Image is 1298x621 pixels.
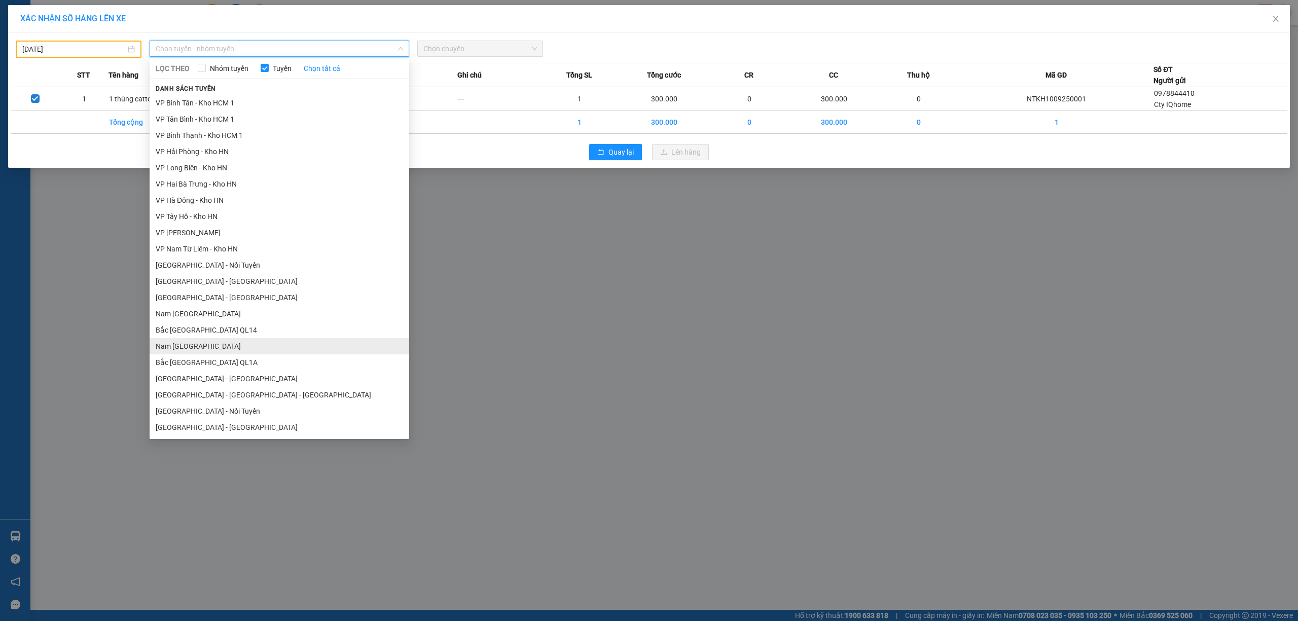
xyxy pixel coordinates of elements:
[59,87,108,111] td: 1
[1045,69,1067,81] span: Mã GD
[150,289,409,306] li: [GEOGRAPHIC_DATA] - [GEOGRAPHIC_DATA]
[608,147,634,158] span: Quay lại
[150,225,409,241] li: VP [PERSON_NAME]
[304,63,340,74] a: Chọn tất cả
[150,338,409,354] li: Nam [GEOGRAPHIC_DATA]
[878,87,960,111] td: 0
[156,63,190,74] span: LỌC THEO
[398,46,404,52] span: down
[539,111,621,134] td: 1
[1272,15,1280,23] span: close
[457,69,482,81] span: Ghi chú
[708,111,790,134] td: 0
[376,87,457,111] td: ---
[790,111,878,134] td: 300.000
[150,143,409,160] li: VP Hải Phòng - Kho HN
[1153,64,1186,86] div: Số ĐT Người gửi
[150,111,409,127] li: VP Tân Bình - Kho HCM 1
[150,176,409,192] li: VP Hai Bà Trưng - Kho HN
[907,69,930,81] span: Thu hộ
[20,14,126,23] span: XÁC NHẬN SỐ HÀNG LÊN XE
[423,41,537,56] span: Chọn chuyến
[109,69,138,81] span: Tên hàng
[647,69,681,81] span: Tổng cước
[150,84,222,93] span: Danh sách tuyến
[829,69,838,81] span: CC
[150,160,409,176] li: VP Long Biên - Kho HN
[790,87,878,111] td: 300.000
[150,95,409,111] li: VP Bình Tân - Kho HCM 1
[156,41,403,56] span: Chọn tuyến - nhóm tuyến
[22,44,126,55] input: 10/09/2025
[150,403,409,419] li: [GEOGRAPHIC_DATA] - Nối Tuyến
[150,322,409,338] li: Bắc [GEOGRAPHIC_DATA] QL14
[960,111,1154,134] td: 1
[960,87,1154,111] td: NTKH1009250001
[589,144,642,160] button: rollbackQuay lại
[744,69,753,81] span: CR
[77,69,90,81] span: STT
[150,127,409,143] li: VP Bình Thạnh - Kho HCM 1
[206,63,253,74] span: Nhóm tuyến
[109,87,192,111] td: 1 thùng cattong
[150,371,409,387] li: [GEOGRAPHIC_DATA] - [GEOGRAPHIC_DATA]
[621,111,709,134] td: 300.000
[1154,100,1191,108] span: Cty IQhome
[150,273,409,289] li: [GEOGRAPHIC_DATA] - [GEOGRAPHIC_DATA]
[652,144,709,160] button: uploadLên hàng
[150,306,409,322] li: Nam [GEOGRAPHIC_DATA]
[150,208,409,225] li: VP Tây Hồ - Kho HN
[150,354,409,371] li: Bắc [GEOGRAPHIC_DATA] QL1A
[457,87,539,111] td: ---
[708,87,790,111] td: 0
[109,111,192,134] td: Tổng cộng
[1154,89,1195,97] span: 0978844410
[878,111,960,134] td: 0
[150,387,409,403] li: [GEOGRAPHIC_DATA] - [GEOGRAPHIC_DATA] - [GEOGRAPHIC_DATA]
[150,192,409,208] li: VP Hà Đông - Kho HN
[621,87,709,111] td: 300.000
[1261,5,1290,33] button: Close
[150,257,409,273] li: [GEOGRAPHIC_DATA] - Nối Tuyến
[269,63,296,74] span: Tuyến
[566,69,592,81] span: Tổng SL
[539,87,621,111] td: 1
[597,149,604,157] span: rollback
[150,241,409,257] li: VP Nam Từ Liêm - Kho HN
[150,419,409,435] li: [GEOGRAPHIC_DATA] - [GEOGRAPHIC_DATA]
